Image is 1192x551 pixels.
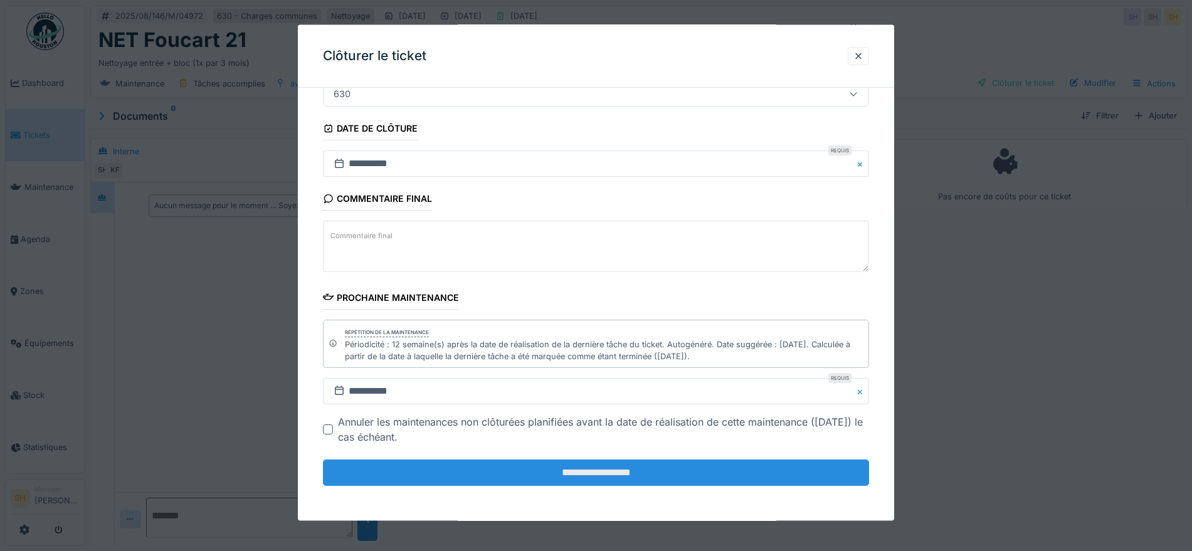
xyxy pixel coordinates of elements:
[323,288,459,309] div: Prochaine maintenance
[828,373,852,383] div: Requis
[323,189,432,211] div: Commentaire final
[338,414,869,444] div: Annuler les maintenances non clôturées planifiées avant la date de réalisation de cette maintenan...
[855,378,869,404] button: Close
[855,150,869,177] button: Close
[345,338,863,362] div: Périodicité : 12 semaine(s) après la date de réalisation de la dernière tâche du ticket. Autogéné...
[828,145,852,155] div: Requis
[323,48,426,64] h3: Clôturer le ticket
[328,228,395,243] label: Commentaire final
[345,328,429,337] div: Répétition de la maintenance
[323,119,418,140] div: Date de clôture
[329,87,356,101] div: 630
